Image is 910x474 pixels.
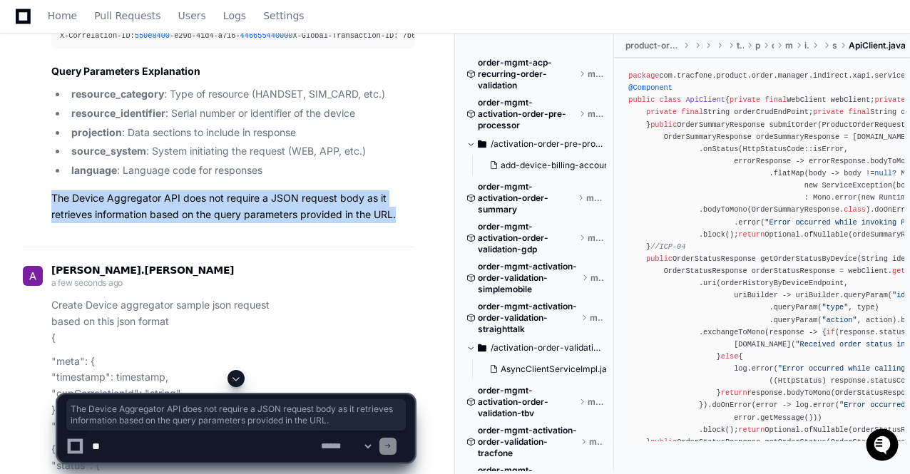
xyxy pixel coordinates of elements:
[478,97,576,131] span: order-mgmt-activation-order-pre-processor
[785,40,793,51] span: manager
[491,342,603,354] span: /activation-order-validation-straighttalk/src/main/java/com/tracfone/activation/order/validation/...
[67,105,414,122] li: : Serial number or identifier of the device
[67,163,414,179] li: : Language code for responses
[628,96,655,104] span: public
[628,71,659,80] span: package
[263,11,304,20] span: Settings
[832,40,837,51] span: service
[51,190,414,223] p: The Device Aggregator API does not require a JSON request body as it retrieves information based ...
[48,120,180,132] div: We're available if you need us!
[730,96,760,104] span: private
[813,108,844,116] span: private
[772,40,774,51] span: order
[804,40,809,51] span: indirect
[501,364,617,375] span: AsyncClientServiceImpl.java
[892,267,905,275] span: get
[849,40,906,51] span: ApiClient.java
[67,86,414,103] li: : Type of resource (HANDSET, SIM_CARD, etc.)
[588,68,603,80] span: master
[71,145,146,157] strong: source_system
[14,106,40,132] img: 1736555170064-99ba0984-63c1-480f-8ee9-699278ef63ed
[14,14,43,43] img: PlayerZero
[51,64,414,78] h2: Query Parameters Explanation
[51,264,234,276] span: [PERSON_NAME].[PERSON_NAME]
[23,266,43,286] img: ACg8ocIWiwAYXQEMfgzNsNWLWq1AaxNeuCMHp8ygpDFVvfhipp8BYw=s96-c
[646,254,673,263] span: public
[681,108,703,116] span: final
[844,205,866,214] span: class
[94,11,160,20] span: Pull Requests
[738,230,765,239] span: return
[650,242,685,251] span: //ICP-04
[478,339,486,356] svg: Directory
[628,83,673,92] span: @Component
[685,96,725,104] span: ApiClient
[721,352,739,361] span: else
[478,57,576,91] span: order-mgmt-acp-recurring-order-validation
[702,40,702,51] span: main
[588,232,603,244] span: master
[822,303,848,311] span: "type"
[71,403,402,426] span: The Device Aggregator API does not require a JSON request body as it retrieves information based ...
[14,57,260,80] div: Welcome
[242,110,260,128] button: Start new chat
[491,138,603,150] span: /activation-order-pre-processor/src/test/resources
[501,160,665,171] span: add-device-billing-account-request.json
[67,143,414,160] li: : System initiating the request (WEB, APP, etc.)
[625,40,680,51] span: product-order-manager-indirect-xapi
[51,297,414,346] p: Create Device aggregator sample json request based on this json format {
[874,169,892,177] span: null
[650,120,677,129] span: public
[484,359,606,379] button: AsyncClientServiceImpl.java
[737,40,744,51] span: tracfone
[827,328,835,336] span: if
[71,164,117,176] strong: language
[874,96,905,104] span: private
[142,150,173,160] span: Pylon
[659,96,681,104] span: class
[864,427,903,465] iframe: Open customer support
[478,301,578,335] span: order-mgmt-activation-order-validation-straighttalk
[646,108,677,116] span: private
[51,354,414,435] p: "meta": { "timestamp": timestamp, "cxpCorrelationId": "string" }, "data":
[101,149,173,160] a: Powered byPylon
[755,40,761,51] span: product
[478,135,486,153] svg: Directory
[48,106,234,120] div: Start new chat
[765,96,787,104] span: final
[466,133,603,155] button: /activation-order-pre-processor/src/test/resources
[478,261,579,295] span: order-mgmt-activation-order-validation-simplemobile
[48,11,77,20] span: Home
[586,192,603,204] span: master
[590,312,603,324] span: master
[478,181,575,215] span: order-mgmt-activation-order-summary
[135,31,170,40] span: 550e8400
[822,316,857,324] span: "action"
[51,277,123,288] span: a few seconds ago
[178,11,206,20] span: Users
[71,126,122,138] strong: projection
[591,272,604,284] span: master
[588,108,603,120] span: master
[478,221,576,255] span: order-mgmt-activation-order-validation-gdp
[71,107,165,119] strong: resource_identifier
[71,88,164,100] strong: resource_category
[240,31,293,40] span: 446655440000
[848,108,870,116] span: final
[484,155,606,175] button: add-device-billing-account-request.json
[223,11,246,20] span: Logs
[466,336,603,359] button: /activation-order-validation-straighttalk/src/main/java/com/tracfone/activation/order/validation/...
[67,125,414,141] li: : Data sections to include in response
